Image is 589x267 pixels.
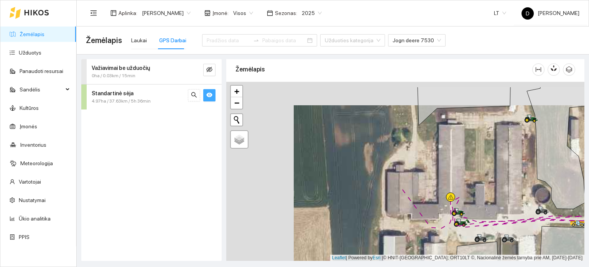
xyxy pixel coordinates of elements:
a: PPIS [19,234,30,240]
span: | [382,255,383,260]
span: 0ha / 0.03km / 15min [92,72,135,80]
span: [PERSON_NAME] [522,10,579,16]
span: − [234,98,239,108]
span: column-width [533,66,544,73]
button: column-width [532,63,545,76]
span: menu-fold [90,10,97,17]
span: eye [206,92,212,99]
button: eye [203,89,216,101]
strong: Standartinė sėja [92,90,133,96]
a: Layers [231,131,248,148]
span: Sandėlis [20,82,63,97]
span: swap-right [253,37,259,43]
a: Ūkio analitika [19,216,51,222]
input: Pradžios data [207,36,250,45]
a: Zoom out [231,97,242,109]
span: Visos [233,7,253,19]
span: eye-invisible [206,66,212,74]
a: Užduotys [19,50,41,56]
div: Laukai [131,36,147,45]
a: Leaflet [332,255,346,260]
span: to [253,37,259,43]
div: GPS Darbai [159,36,186,45]
a: Kultūros [20,105,39,111]
button: eye-invisible [203,64,216,76]
a: Panaudoti resursai [20,68,63,74]
span: LT [494,7,506,19]
a: Inventorius [20,142,46,148]
a: Vartotojai [19,179,41,185]
span: shop [204,10,211,16]
span: search [191,92,197,99]
span: 4.97ha / 37.63km / 5h 36min [92,98,151,105]
span: Dovydas Baršauskas [142,7,191,19]
span: layout [110,10,117,16]
input: Pabaigos data [262,36,306,45]
span: calendar [267,10,273,16]
div: Žemėlapis [235,58,532,80]
a: Meteorologija [20,160,53,166]
span: Aplinka : [118,9,137,17]
div: | Powered by © HNIT-[GEOGRAPHIC_DATA]; ORT10LT ©, Nacionalinė žemės tarnyba prie AM, [DATE]-[DATE] [330,255,584,261]
span: Sezonas : [275,9,297,17]
a: Įmonės [20,123,37,129]
span: D [526,7,530,20]
strong: Važiavimai be užduočių [92,65,150,71]
span: Žemėlapis [86,34,122,46]
button: menu-fold [86,5,101,21]
div: Standartinė sėja4.97ha / 37.63km / 5h 36minsearcheye [81,85,222,109]
span: Įmonė : [212,9,229,17]
span: + [234,86,239,96]
a: Žemėlapis [20,31,44,37]
button: search [188,89,200,101]
div: Važiavimai be užduočių0ha / 0.03km / 15mineye-invisible [81,59,222,84]
a: Zoom in [231,86,242,97]
a: Nustatymai [19,197,46,203]
button: Initiate a new search [231,114,242,126]
span: Jogn deere 7530 [393,35,441,46]
span: 2025 [302,7,322,19]
a: Esri [373,255,381,260]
